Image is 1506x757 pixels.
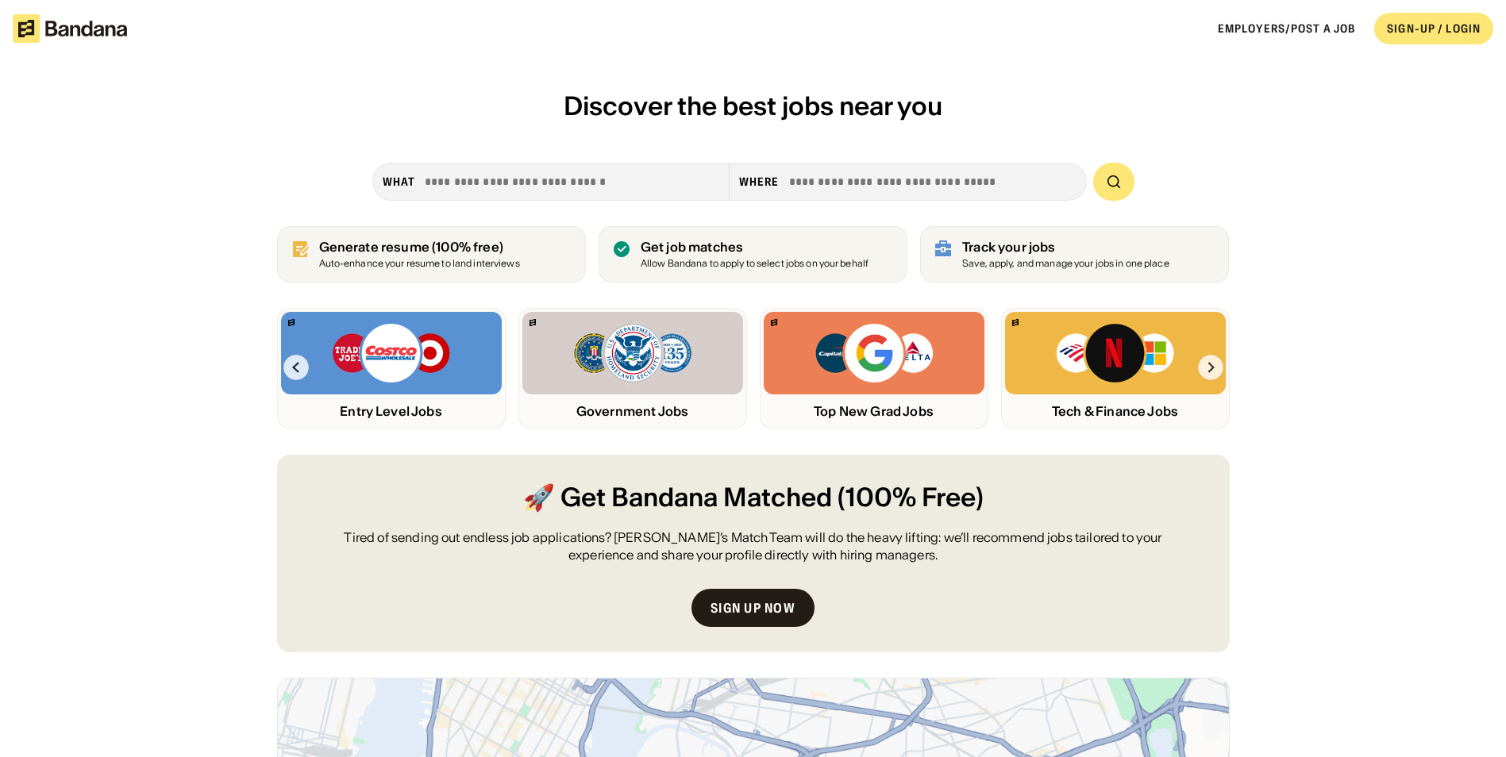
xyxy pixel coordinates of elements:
a: Bandana logoFBI, DHS, MWRD logosGovernment Jobs [518,308,747,429]
a: Employers/Post a job [1218,21,1355,36]
div: Entry Level Jobs [281,404,502,419]
div: Government Jobs [522,404,743,419]
div: Allow Bandana to apply to select jobs on your behalf [641,259,869,269]
div: Auto-enhance your resume to land interviews [319,259,520,269]
div: Save, apply, and manage your jobs in one place [962,259,1169,269]
a: Sign up now [691,589,815,627]
img: Right Arrow [1198,355,1223,380]
img: Bank of America, Netflix, Microsoft logos [1055,321,1175,385]
img: Bandana logotype [13,14,127,43]
a: Bandana logoBank of America, Netflix, Microsoft logosTech & Finance Jobs [1001,308,1230,429]
a: Get job matches Allow Bandana to apply to select jobs on your behalf [599,226,907,282]
div: what [383,175,415,189]
img: Bandana logo [1012,319,1019,326]
div: Get job matches [641,240,869,255]
img: FBI, DHS, MWRD logos [572,321,693,385]
div: Tired of sending out endless job applications? [PERSON_NAME]’s Match Team will do the heavy lifti... [315,528,1192,564]
div: Generate resume [319,240,520,255]
img: Bandana logo [771,319,777,326]
div: SIGN-UP / LOGIN [1387,21,1481,36]
a: Bandana logoTrader Joe’s, Costco, Target logosEntry Level Jobs [277,308,506,429]
div: Where [739,175,780,189]
img: Capital One, Google, Delta logos [814,321,934,385]
div: Top New Grad Jobs [764,404,984,419]
a: Generate resume (100% free)Auto-enhance your resume to land interviews [277,226,586,282]
a: Bandana logoCapital One, Google, Delta logosTop New Grad Jobs [760,308,988,429]
div: Track your jobs [962,240,1169,255]
span: (100% Free) [838,480,984,516]
div: Tech & Finance Jobs [1005,404,1226,419]
div: Sign up now [711,601,795,614]
img: Trader Joe’s, Costco, Target logos [331,321,452,385]
img: Bandana logo [288,319,295,326]
span: (100% free) [432,239,503,255]
a: Track your jobs Save, apply, and manage your jobs in one place [920,226,1229,282]
img: Bandana logo [530,319,536,326]
img: Left Arrow [283,355,309,380]
span: 🚀 Get Bandana Matched [523,480,832,516]
span: Discover the best jobs near you [564,90,942,122]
